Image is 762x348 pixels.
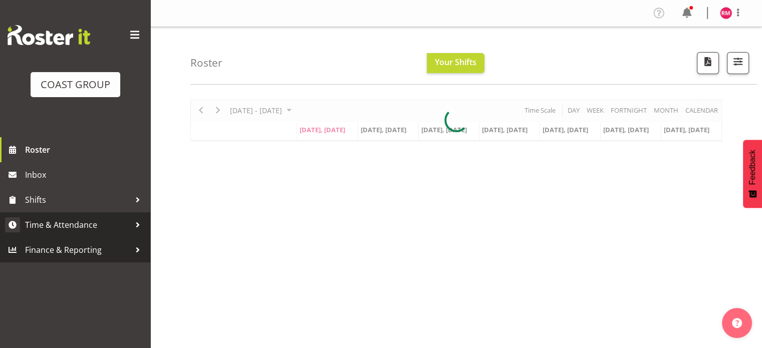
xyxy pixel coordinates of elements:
[190,57,222,69] h4: Roster
[25,167,145,182] span: Inbox
[25,217,130,232] span: Time & Attendance
[732,318,742,328] img: help-xxl-2.png
[743,140,762,208] button: Feedback - Show survey
[427,53,484,73] button: Your Shifts
[748,150,757,185] span: Feedback
[720,7,732,19] img: robert-micheal-hyde10060.jpg
[435,57,476,68] span: Your Shifts
[25,142,145,157] span: Roster
[727,52,749,74] button: Filter Shifts
[25,242,130,257] span: Finance & Reporting
[697,52,719,74] button: Download a PDF of the roster according to the set date range.
[25,192,130,207] span: Shifts
[8,25,90,45] img: Rosterit website logo
[41,77,110,92] div: COAST GROUP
